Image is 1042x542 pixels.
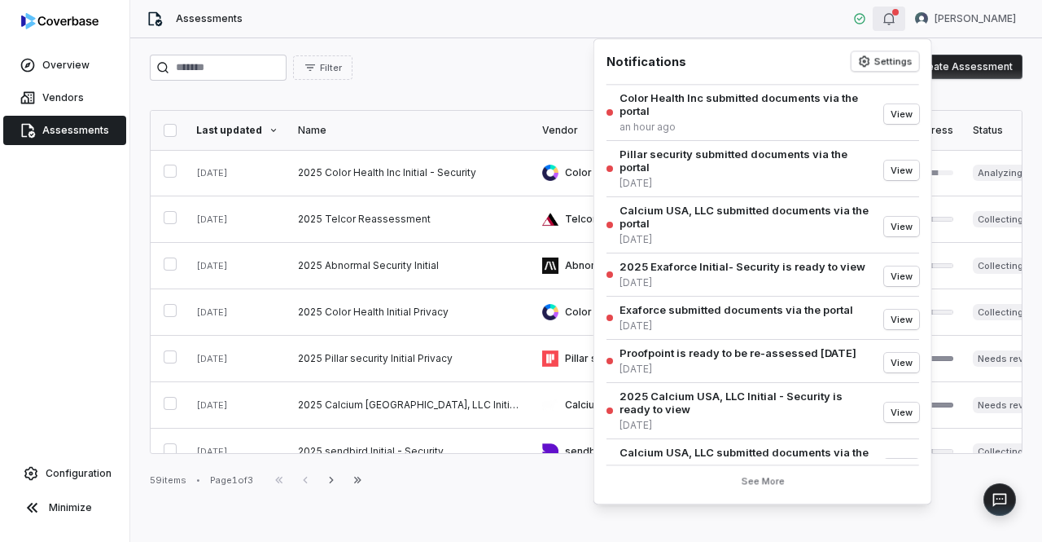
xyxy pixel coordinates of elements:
[150,474,186,487] div: 59 items
[293,55,352,80] button: Filter
[176,12,243,25] span: Assessments
[46,467,112,480] span: Configuration
[884,267,919,286] button: View
[905,7,1026,31] button: Arun Muthu avatar[PERSON_NAME]
[906,55,1022,79] button: Create Assessment
[49,501,92,514] span: Minimize
[42,59,90,72] span: Overview
[884,161,919,180] button: View
[542,124,726,137] div: Vendor
[734,472,790,491] button: See More
[935,12,1016,25] span: [PERSON_NAME]
[915,12,928,25] img: Arun Muthu avatar
[196,124,278,137] div: Last updated
[3,51,126,80] a: Overview
[620,148,871,174] div: Pillar security submitted documents via the portal
[3,116,126,145] a: Assessments
[7,459,123,488] a: Configuration
[298,124,523,137] div: Name
[620,91,871,117] div: Color Health Inc submitted documents via the portal
[884,310,919,329] button: View
[620,233,871,246] div: [DATE]
[884,403,919,422] button: View
[884,104,919,124] button: View
[620,446,871,472] div: Calcium USA, LLC submitted documents via the portal
[620,204,871,230] div: Calcium USA, LLC submitted documents via the portal
[620,276,865,289] div: [DATE]
[884,353,919,372] button: View
[620,121,871,134] div: an hour ago
[620,346,856,359] div: Proofpoint is ready to be re-assessed [DATE]
[620,260,865,273] div: 2025 Exaforce Initial- Security is ready to view
[21,13,99,29] img: logo-D7KZi-bG.svg
[320,62,342,74] span: Filter
[884,217,919,236] button: View
[620,319,853,333] div: [DATE]
[7,491,123,524] button: Minimize
[852,51,919,71] button: Settings
[42,124,109,137] span: Assessments
[620,303,853,316] div: Exaforce submitted documents via the portal
[42,91,84,104] span: Vendors
[620,363,856,376] div: [DATE]
[210,474,253,487] div: Page 1 of 3
[620,177,871,190] div: [DATE]
[620,419,871,432] div: [DATE]
[620,390,871,416] div: 2025 Calcium USA, LLC Initial - Security is ready to view
[196,474,200,486] div: •
[606,51,686,71] h1: Notifications
[3,83,126,112] a: Vendors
